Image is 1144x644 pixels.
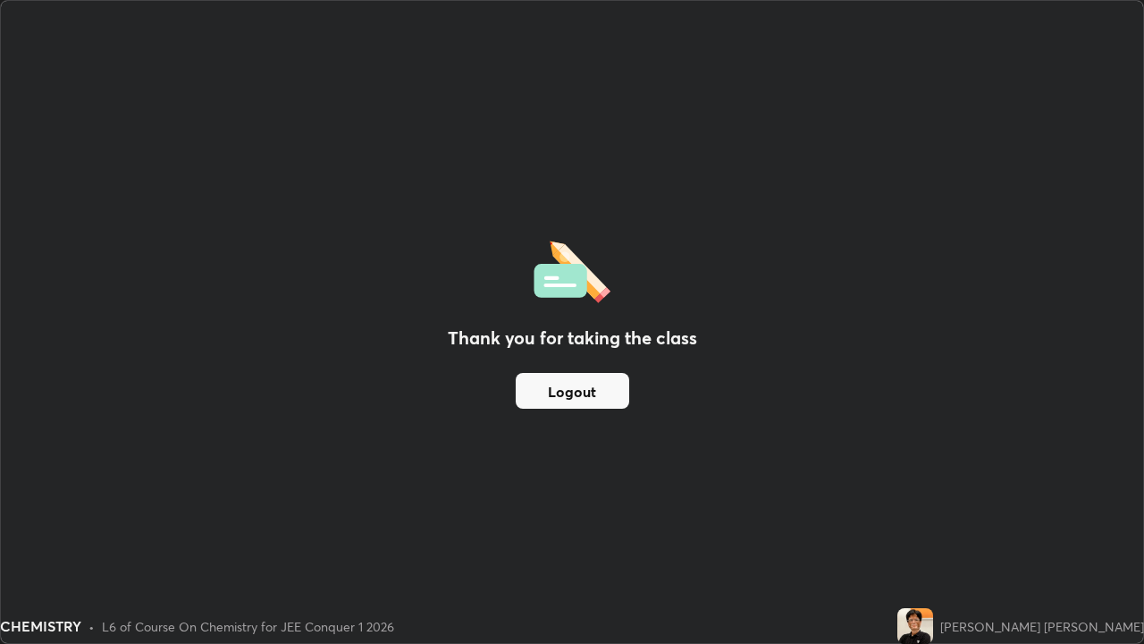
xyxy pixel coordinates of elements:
[88,617,95,636] div: •
[897,608,933,644] img: 9ecfa41c2d824964b331197ca6b6b115.jpg
[516,373,629,409] button: Logout
[534,235,610,303] img: offlineFeedback.1438e8b3.svg
[102,617,394,636] div: L6 of Course On Chemistry for JEE Conquer 1 2026
[940,617,1144,636] div: [PERSON_NAME] [PERSON_NAME]
[448,325,697,352] h2: Thank you for taking the class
